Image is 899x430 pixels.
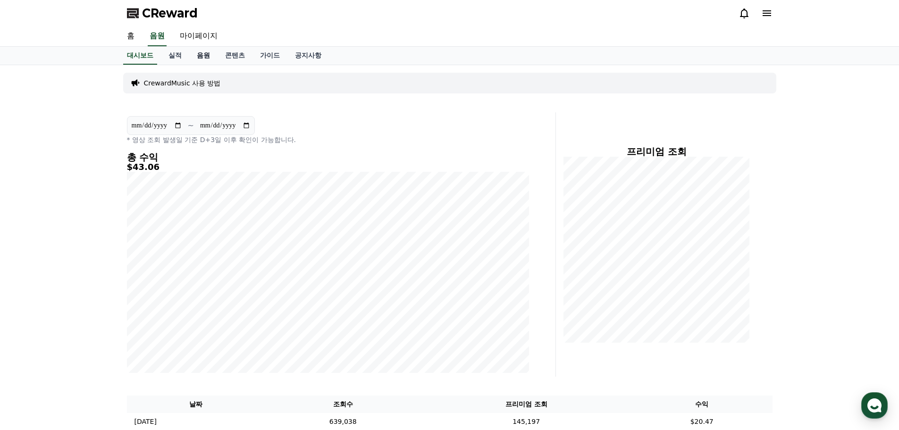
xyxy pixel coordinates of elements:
th: 수익 [631,396,773,413]
th: 조회수 [265,396,421,413]
a: 음원 [148,26,167,46]
span: CReward [142,6,198,21]
a: 가이드 [252,47,287,65]
span: 설정 [146,313,157,321]
span: 홈 [30,313,35,321]
a: 설정 [122,299,181,323]
a: 실적 [161,47,189,65]
a: 마이페이지 [172,26,225,46]
a: 음원 [189,47,218,65]
h4: 총 수익 [127,152,529,162]
th: 프리미엄 조회 [421,396,631,413]
a: 홈 [3,299,62,323]
a: 대화 [62,299,122,323]
span: 대화 [86,314,98,321]
th: 날짜 [127,396,265,413]
h5: $43.06 [127,162,529,172]
a: 홈 [119,26,142,46]
a: CReward [127,6,198,21]
p: [DATE] [134,417,157,427]
a: 대시보드 [123,47,157,65]
a: CrewardMusic 사용 방법 [144,78,221,88]
p: * 영상 조회 발생일 기준 D+3일 이후 확인이 가능합니다. [127,135,529,144]
p: ~ [188,120,194,131]
a: 공지사항 [287,47,329,65]
a: 콘텐츠 [218,47,252,65]
h4: 프리미엄 조회 [563,146,750,157]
